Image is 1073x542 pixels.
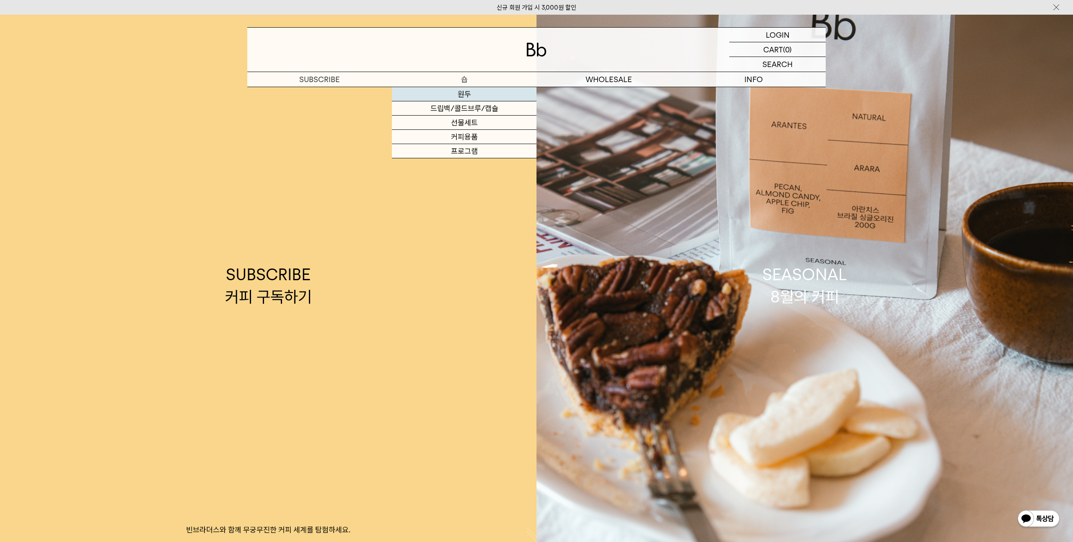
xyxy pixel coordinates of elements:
[497,4,576,11] a: 신규 회원 가입 시 3,000원 할인
[783,42,792,57] p: (0)
[766,28,790,42] p: LOGIN
[392,144,536,158] a: 프로그램
[392,116,536,130] a: 선물세트
[729,28,826,42] a: LOGIN
[1017,509,1060,529] img: 카카오톡 채널 1:1 채팅 버튼
[526,43,547,57] img: 로고
[536,72,681,87] p: WHOLESALE
[392,101,536,116] a: 드립백/콜드브루/캡슐
[392,130,536,144] a: 커피용품
[681,72,826,87] p: INFO
[392,87,536,101] a: 원두
[392,72,536,87] a: 숍
[763,42,783,57] p: CART
[762,263,847,308] div: SEASONAL 8월의 커피
[729,42,826,57] a: CART (0)
[225,263,312,308] div: SUBSCRIBE 커피 구독하기
[247,72,392,87] a: SUBSCRIBE
[762,57,793,72] p: SEARCH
